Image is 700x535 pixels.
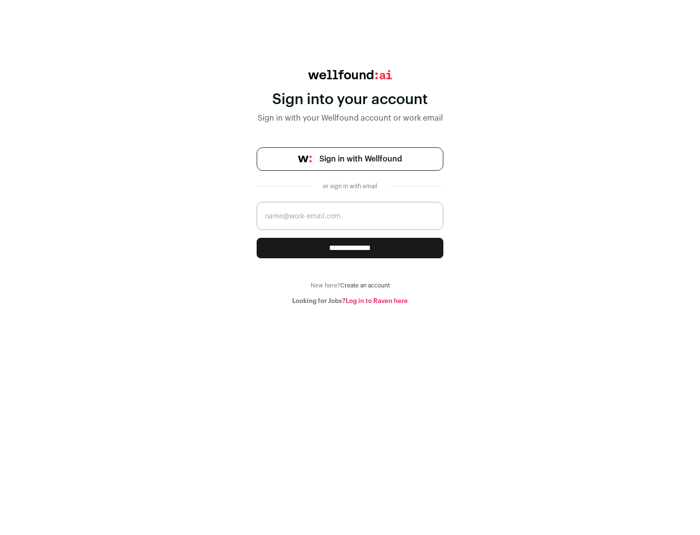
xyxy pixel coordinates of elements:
[257,112,443,124] div: Sign in with your Wellfound account or work email
[308,70,392,79] img: wellfound:ai
[319,153,402,165] span: Sign in with Wellfound
[346,298,408,304] a: Log in to Raven here
[257,202,443,230] input: name@work-email.com
[298,156,312,162] img: wellfound-symbol-flush-black-fb3c872781a75f747ccb3a119075da62bfe97bd399995f84a933054e44a575c4.png
[257,282,443,289] div: New here?
[257,91,443,108] div: Sign into your account
[319,182,381,190] div: or sign in with email
[340,283,390,288] a: Create an account
[257,297,443,305] div: Looking for Jobs?
[257,147,443,171] a: Sign in with Wellfound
